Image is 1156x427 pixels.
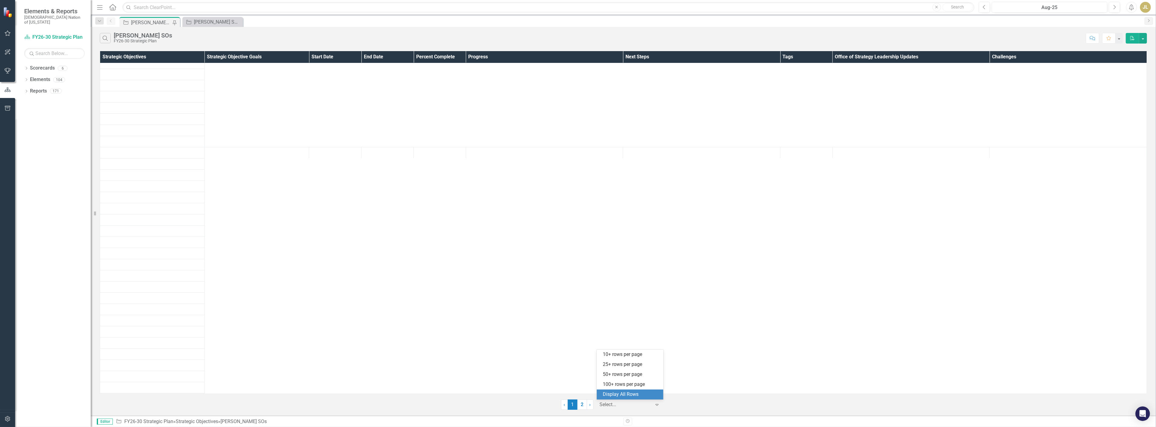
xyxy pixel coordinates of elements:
[603,391,660,398] div: Display All Rows
[24,15,85,25] small: [DEMOGRAPHIC_DATA] Nation of [US_STATE]
[3,7,14,17] img: ClearPoint Strategy
[589,402,591,407] span: ›
[568,399,577,410] span: 1
[994,4,1105,11] div: Aug-25
[1135,406,1150,421] div: Open Intercom Messenger
[30,65,55,72] a: Scorecards
[122,2,974,13] input: Search ClearPoint...
[53,77,65,82] div: 104
[184,18,241,26] a: [PERSON_NAME] SO's OLD PLAN
[194,18,241,26] div: [PERSON_NAME] SO's OLD PLAN
[1140,2,1151,13] button: JL
[30,88,47,95] a: Reports
[116,418,619,425] div: » »
[992,2,1107,13] button: Aug-25
[603,361,660,368] div: 25+ rows per page
[30,76,50,83] a: Elements
[24,8,85,15] span: Elements & Reports
[24,34,85,41] a: FY26-30 Strategic Plan
[603,371,660,378] div: 50+ rows per page
[603,351,660,358] div: 10+ rows per page
[564,402,565,407] span: ‹
[50,89,62,94] div: 171
[97,419,113,425] span: Editor
[176,419,218,424] a: Strategic Objectives
[577,399,587,410] a: 2
[951,5,964,9] span: Search
[220,419,267,424] div: [PERSON_NAME] SOs
[58,66,67,71] div: 6
[942,3,973,11] button: Search
[114,32,172,39] div: [PERSON_NAME] SOs
[124,419,173,424] a: FY26-30 Strategic Plan
[114,39,172,43] div: FY26-30 Strategic Plan
[24,48,85,59] input: Search Below...
[603,381,660,388] div: 100+ rows per page
[131,19,171,26] div: [PERSON_NAME] SOs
